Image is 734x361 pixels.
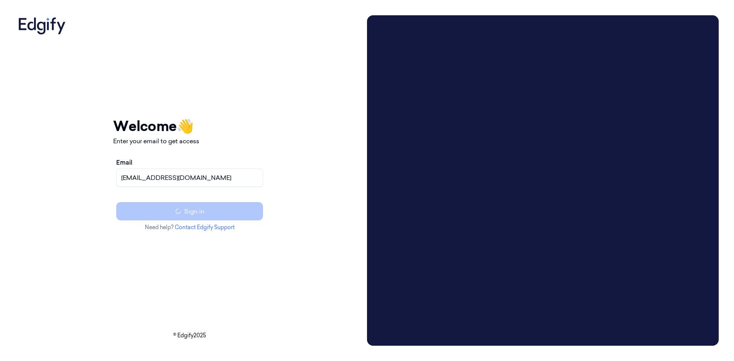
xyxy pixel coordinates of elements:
[113,136,266,146] p: Enter your email to get access
[116,158,132,167] label: Email
[15,332,364,340] p: © Edgify 2025
[175,224,235,231] a: Contact Edgify Support
[113,116,266,136] h1: Welcome 👋
[113,223,266,231] p: Need help?
[116,168,263,187] input: name@example.com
